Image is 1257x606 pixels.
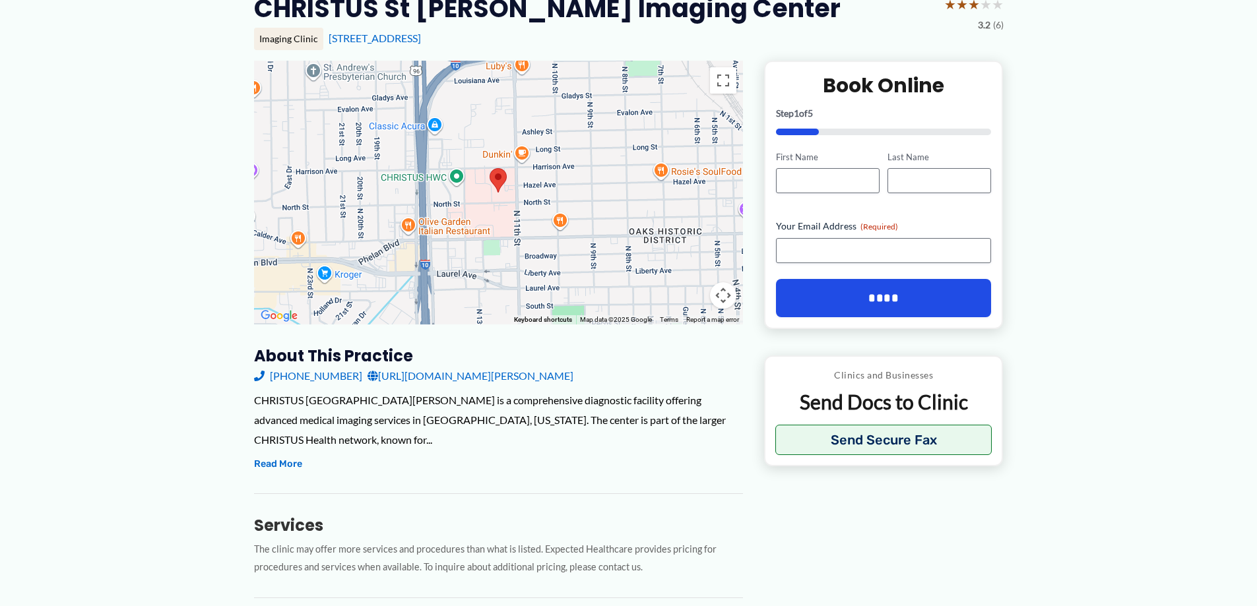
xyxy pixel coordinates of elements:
[776,220,992,233] label: Your Email Address
[710,282,736,309] button: Map camera controls
[978,16,990,34] span: 3.2
[993,16,1004,34] span: (6)
[329,32,421,44] a: [STREET_ADDRESS]
[368,366,573,386] a: [URL][DOMAIN_NAME][PERSON_NAME]
[794,107,799,119] span: 1
[254,456,302,472] button: Read More
[254,390,743,449] div: CHRISTUS [GEOGRAPHIC_DATA][PERSON_NAME] is a comprehensive diagnostic facility offering advanced ...
[257,307,301,324] a: Open this area in Google Maps (opens a new window)
[254,541,743,576] p: The clinic may offer more services and procedures than what is listed. Expected Healthcare provid...
[776,109,992,118] p: Step of
[254,28,323,50] div: Imaging Clinic
[887,151,991,164] label: Last Name
[776,73,992,98] h2: Book Online
[514,315,572,324] button: Keyboard shortcuts
[860,222,898,231] span: (Required)
[775,389,992,415] p: Send Docs to Clinic
[775,425,992,455] button: Send Secure Fax
[686,316,739,323] a: Report a map error
[257,307,301,324] img: Google
[710,67,736,94] button: Toggle fullscreen view
[254,515,743,535] h3: Services
[254,366,362,386] a: [PHONE_NUMBER]
[660,316,678,323] a: Terms
[808,107,813,119] span: 5
[776,151,880,164] label: First Name
[254,346,743,366] h3: About this practice
[580,316,652,323] span: Map data ©2025 Google
[775,367,992,384] p: Clinics and Businesses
